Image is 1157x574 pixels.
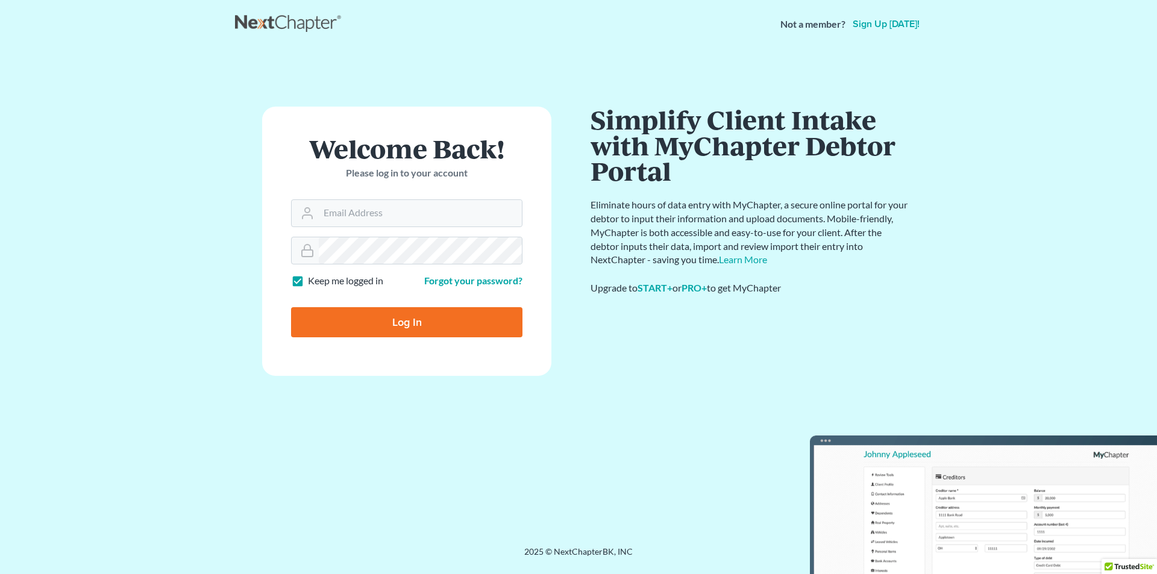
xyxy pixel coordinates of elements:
[291,307,522,337] input: Log In
[308,274,383,288] label: Keep me logged in
[850,19,922,29] a: Sign up [DATE]!
[291,166,522,180] p: Please log in to your account
[291,136,522,161] h1: Welcome Back!
[682,282,707,293] a: PRO+
[780,17,845,31] strong: Not a member?
[591,107,910,184] h1: Simplify Client Intake with MyChapter Debtor Portal
[638,282,673,293] a: START+
[591,281,910,295] div: Upgrade to or to get MyChapter
[591,198,910,267] p: Eliminate hours of data entry with MyChapter, a secure online portal for your debtor to input the...
[235,546,922,567] div: 2025 © NextChapterBK, INC
[424,275,522,286] a: Forgot your password?
[319,200,522,226] input: Email Address
[719,254,767,265] a: Learn More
